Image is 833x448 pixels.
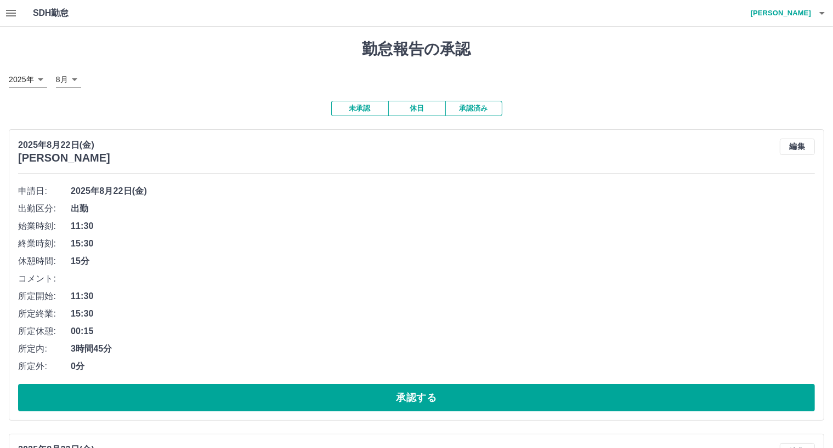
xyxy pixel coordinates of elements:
[71,202,815,215] span: 出勤
[71,290,815,303] span: 11:30
[18,185,71,198] span: 申請日:
[56,72,81,88] div: 8月
[18,290,71,303] span: 所定開始:
[18,152,110,164] h3: [PERSON_NAME]
[445,101,502,116] button: 承認済み
[71,237,815,250] span: 15:30
[18,342,71,355] span: 所定内:
[71,360,815,373] span: 0分
[18,325,71,338] span: 所定休憩:
[780,139,815,155] button: 編集
[18,384,815,411] button: 承認する
[9,72,47,88] div: 2025年
[18,360,71,373] span: 所定外:
[18,272,71,285] span: コメント:
[18,237,71,250] span: 終業時刻:
[388,101,445,116] button: 休日
[331,101,388,116] button: 未承認
[18,202,71,215] span: 出勤区分:
[9,40,824,59] h1: 勤怠報告の承認
[71,342,815,355] span: 3時間45分
[71,255,815,268] span: 15分
[18,307,71,320] span: 所定終業:
[18,220,71,233] span: 始業時刻:
[71,185,815,198] span: 2025年8月22日(金)
[71,325,815,338] span: 00:15
[18,255,71,268] span: 休憩時間:
[18,139,110,152] p: 2025年8月22日(金)
[71,307,815,320] span: 15:30
[71,220,815,233] span: 11:30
